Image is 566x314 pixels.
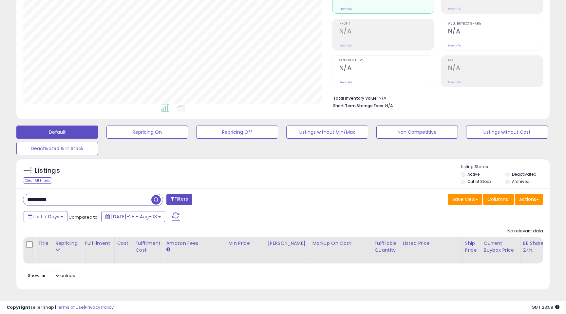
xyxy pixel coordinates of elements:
button: [DATE]-28 - Aug-03 [101,211,165,222]
li: N/A [333,94,538,102]
div: Min Price [228,240,262,247]
small: Prev: N/A [339,7,352,11]
span: Last 7 Days [33,213,59,220]
button: Actions [515,194,543,205]
div: Current Buybox Price [484,240,518,254]
strong: Copyright [7,304,30,310]
div: Clear All Filters [23,177,52,184]
div: Fulfillable Quantity [374,240,397,254]
a: Privacy Policy [85,304,114,310]
span: Show: entries [28,272,75,279]
h2: N/A [448,64,543,73]
span: Avg. Buybox Share [448,22,543,26]
button: Last 7 Days [24,211,67,222]
div: BB Share 24h. [523,240,547,254]
button: Columns [483,194,514,205]
span: Compared to: [68,214,99,220]
label: Active [467,171,480,177]
h2: N/A [339,64,434,73]
small: Prev: N/A [448,80,461,84]
div: Repricing [55,240,79,247]
span: Ordered Items [339,59,434,62]
div: Cost [117,240,130,247]
h2: N/A [339,28,434,36]
h2: N/A [448,28,543,36]
span: Columns [487,196,508,203]
span: [DATE]-28 - Aug-03 [111,213,157,220]
button: Save View [448,194,482,205]
div: Markup on Cost [312,240,369,247]
button: Repricing Off [196,126,278,139]
div: No relevant data [507,228,543,234]
label: Archived [512,179,530,184]
button: Deactivated & In Stock [16,142,98,155]
div: Fulfillment [85,240,111,247]
b: Short Term Storage Fees: [333,103,384,108]
span: ROI [448,59,543,62]
div: Title [38,240,50,247]
div: Amazon Fees [166,240,223,247]
a: Terms of Use [56,304,84,310]
small: Prev: N/A [448,44,461,48]
span: N/A [385,103,393,109]
h5: Listings [35,166,60,175]
label: Out of Stock [467,179,491,184]
small: Prev: N/A [339,44,352,48]
div: [PERSON_NAME] [268,240,307,247]
label: Deactivated [512,171,537,177]
div: Listed Price [403,240,460,247]
button: Listings without Cost [466,126,548,139]
button: Default [16,126,98,139]
span: Profit [339,22,434,26]
button: Listings without Min/Max [286,126,368,139]
button: Repricing On [106,126,188,139]
small: Prev: N/A [339,80,352,84]
small: Prev: N/A [448,7,461,11]
button: Filters [166,194,192,205]
button: Non Competitive [376,126,458,139]
div: Fulfillment Cost [135,240,160,254]
small: Amazon Fees. [166,247,170,253]
span: 2025-08-11 23:59 GMT [532,304,559,310]
p: Listing States: [461,164,549,170]
div: Ship Price [465,240,478,254]
b: Total Inventory Value: [333,95,378,101]
div: seller snap | | [7,304,114,311]
th: The percentage added to the cost of goods (COGS) that forms the calculator for Min & Max prices. [310,237,372,264]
